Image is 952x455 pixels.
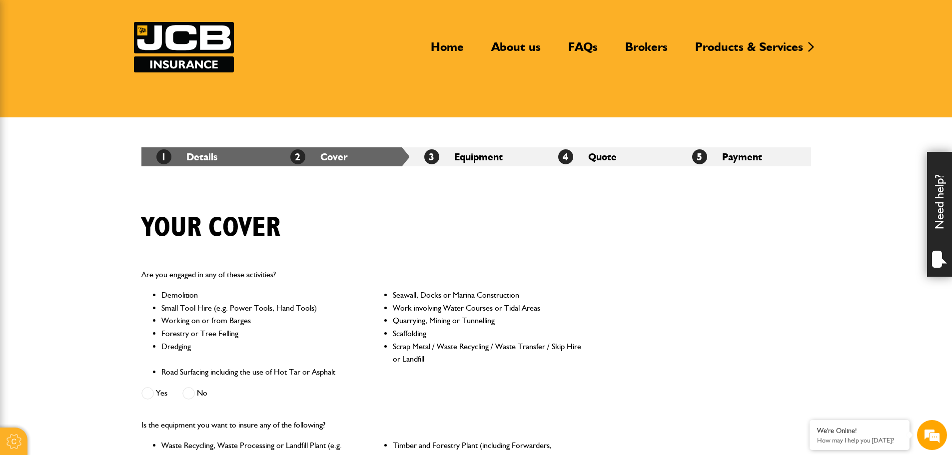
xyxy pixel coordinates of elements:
li: Demolition [161,289,351,302]
div: We're Online! [817,427,902,435]
li: Quote [543,147,677,166]
li: Work involving Water Courses or Tidal Areas [393,302,582,315]
li: Equipment [409,147,543,166]
div: Need help? [927,152,952,277]
span: 2 [290,149,305,164]
li: Payment [677,147,811,166]
p: How may I help you today? [817,437,902,444]
span: 3 [424,149,439,164]
li: Working on or from Barges [161,314,351,327]
li: Road Surfacing including the use of Hot Tar or Asphalt [161,366,351,379]
label: Yes [141,387,167,400]
li: Seawall, Docks or Marina Construction [393,289,582,302]
li: Forestry or Tree Felling [161,327,351,340]
a: About us [484,39,548,62]
li: Dredging [161,340,351,366]
li: Scaffolding [393,327,582,340]
a: 1Details [156,151,217,163]
p: Are you engaged in any of these activities? [141,268,583,281]
li: Small Tool Hire (e.g. Power Tools, Hand Tools) [161,302,351,315]
a: Brokers [618,39,675,62]
span: 4 [558,149,573,164]
li: Cover [275,147,409,166]
p: Is the equipment you want to insure any of the following? [141,419,583,432]
span: 1 [156,149,171,164]
li: Quarrying, Mining or Tunnelling [393,314,582,327]
a: JCB Insurance Services [134,22,234,72]
img: JCB Insurance Services logo [134,22,234,72]
li: Scrap Metal / Waste Recycling / Waste Transfer / Skip Hire or Landfill [393,340,582,366]
h1: Your cover [141,211,280,245]
label: No [182,387,207,400]
a: Home [423,39,471,62]
span: 5 [692,149,707,164]
a: FAQs [561,39,605,62]
a: Products & Services [688,39,811,62]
